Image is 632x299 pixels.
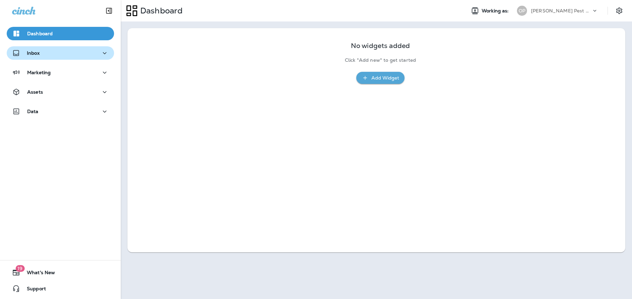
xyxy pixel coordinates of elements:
button: Inbox [7,46,114,60]
div: OP [517,6,527,16]
button: Dashboard [7,27,114,40]
p: [PERSON_NAME] Pest Control [531,8,591,13]
button: Collapse Sidebar [100,4,118,17]
p: Data [27,109,39,114]
p: Inbox [27,50,40,56]
p: Dashboard [27,31,53,36]
p: Marketing [27,70,51,75]
button: Data [7,105,114,118]
p: Click "Add new" to get started [345,57,416,63]
span: Working as: [482,8,510,14]
button: Support [7,282,114,295]
p: Dashboard [138,6,182,16]
span: What's New [20,270,55,278]
p: Assets [27,89,43,95]
span: Support [20,286,46,294]
div: Add Widget [371,74,399,82]
p: No widgets added [351,43,410,49]
button: Marketing [7,66,114,79]
button: Settings [613,5,625,17]
button: Add Widget [356,72,405,84]
button: 19What's New [7,266,114,279]
span: 19 [15,265,24,272]
button: Assets [7,85,114,99]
